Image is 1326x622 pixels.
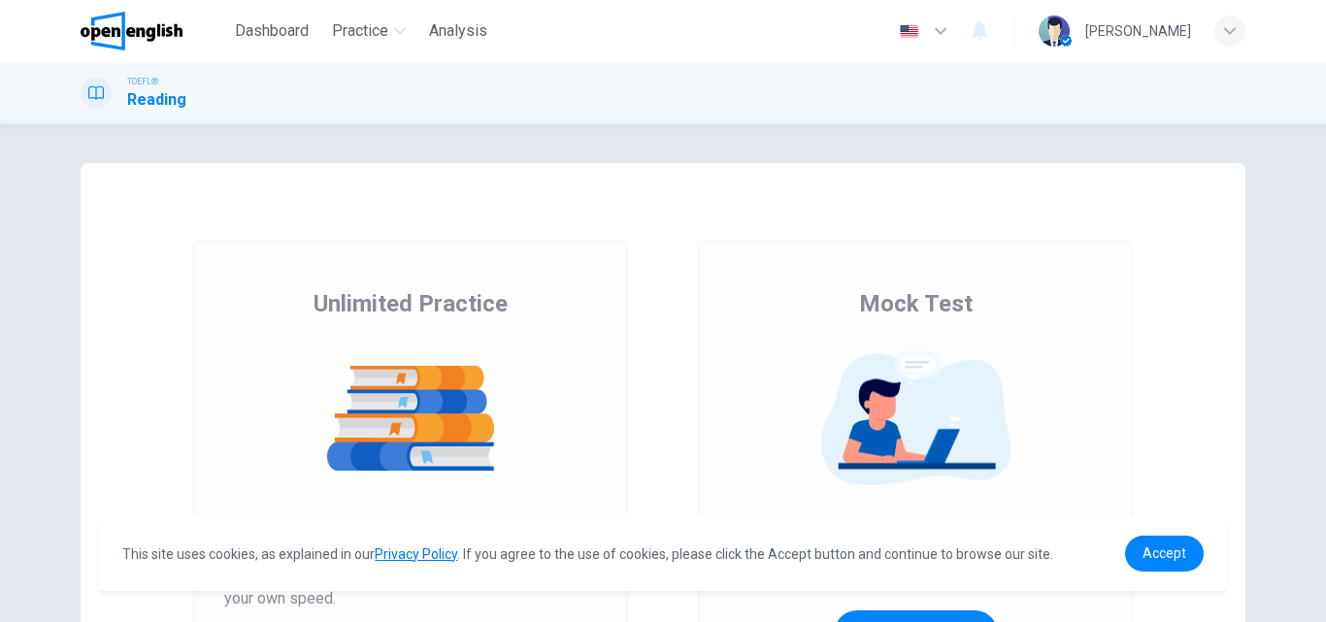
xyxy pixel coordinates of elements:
span: Mock Test [859,288,973,319]
span: Analysis [429,19,487,43]
img: en [897,24,921,39]
img: OpenEnglish logo [81,12,182,50]
div: cookieconsent [99,516,1226,591]
button: Analysis [421,14,495,49]
span: Practice [332,19,388,43]
span: Unlimited Practice [314,288,508,319]
img: Profile picture [1039,16,1070,47]
span: Accept [1143,545,1186,561]
a: dismiss cookie message [1125,536,1204,572]
h1: Reading [127,88,186,112]
span: This site uses cookies, as explained in our . If you agree to the use of cookies, please click th... [122,546,1053,562]
button: Dashboard [227,14,316,49]
a: Privacy Policy [375,546,457,562]
a: OpenEnglish logo [81,12,227,50]
button: Practice [324,14,414,49]
div: [PERSON_NAME] [1085,19,1191,43]
span: Dashboard [235,19,309,43]
span: TOEFL® [127,75,158,88]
